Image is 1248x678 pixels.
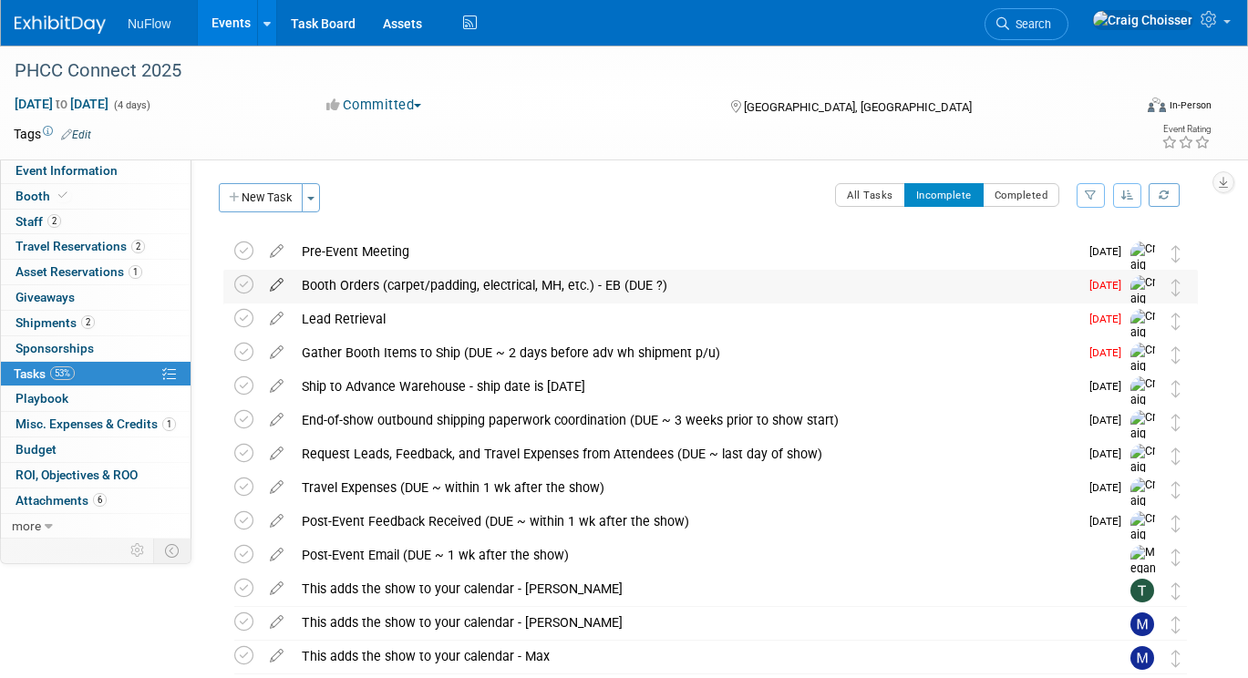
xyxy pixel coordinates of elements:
a: edit [261,479,293,496]
a: Booth [1,184,191,209]
td: Tags [14,125,91,143]
div: This adds the show to your calendar - Max [293,641,1094,672]
span: ROI, Objectives & ROO [15,467,138,482]
span: Staff [15,214,61,229]
div: Lead Retrieval [293,303,1078,334]
img: Craig Choisser [1130,309,1158,374]
a: edit [261,614,293,631]
span: Shipments [15,315,95,330]
a: more [1,514,191,539]
a: Asset Reservations1 [1,260,191,284]
a: edit [261,412,293,428]
button: Completed [983,183,1060,207]
span: 2 [47,214,61,228]
a: Giveaways [1,285,191,310]
span: NuFlow [128,16,170,31]
span: [DATE] [1089,447,1130,460]
span: (4 days) [112,99,150,111]
a: edit [261,580,293,597]
a: edit [261,648,293,664]
a: edit [261,513,293,529]
td: Personalize Event Tab Strip [122,539,154,562]
span: Search [1009,17,1051,31]
span: Playbook [15,391,68,406]
i: Move task [1171,313,1181,330]
div: Event Rating [1161,125,1211,134]
a: edit [261,311,293,327]
i: Move task [1171,481,1181,498]
div: PHCC Connect 2025 [8,55,1109,87]
button: New Task [219,183,303,212]
a: Budget [1,437,191,462]
div: Gather Booth Items to Ship (DUE ~ 2 days before adv wh shipment p/u) [293,337,1078,368]
a: Sponsorships [1,336,191,361]
img: Craig Choisser [1130,376,1158,441]
td: Toggle Event Tabs [154,539,191,562]
i: Move task [1171,447,1181,465]
span: [DATE] [1089,380,1130,393]
a: edit [261,378,293,395]
span: Event Information [15,163,118,178]
img: Craig Choisser [1130,478,1158,542]
span: [GEOGRAPHIC_DATA], [GEOGRAPHIC_DATA] [744,100,972,114]
a: Search [985,8,1068,40]
i: Move task [1171,279,1181,296]
a: Event Information [1,159,191,183]
a: Edit [61,128,91,141]
div: Request Leads, Feedback, and Travel Expenses from Attendees (DUE ~ last day of show) [293,438,1078,469]
img: Craig Choisser [1130,275,1158,340]
img: Craig Choisser [1130,343,1158,407]
span: more [12,519,41,533]
span: 1 [129,265,142,279]
img: Max Page [1130,646,1154,670]
a: Staff2 [1,210,191,234]
span: Booth [15,189,71,203]
a: Attachments6 [1,488,191,513]
span: [DATE] [1089,414,1130,426]
span: [DATE] [DATE] [14,96,109,112]
div: Event Format [1035,95,1212,122]
span: 1 [162,417,176,431]
i: Move task [1171,616,1181,633]
a: Playbook [1,386,191,411]
span: Budget [15,442,57,457]
img: Craig Choisser [1130,444,1158,508]
button: All Tasks [835,183,905,207]
div: Ship to Advance Warehouse - ship date is [DATE] [293,371,1078,402]
i: Move task [1171,346,1181,364]
img: Craig Choisser [1130,511,1158,576]
span: [DATE] [1089,313,1130,325]
a: ROI, Objectives & ROO [1,463,191,488]
img: Craig Choisser [1130,410,1158,475]
i: Move task [1171,549,1181,566]
button: Committed [320,96,428,115]
span: [DATE] [1089,481,1130,494]
span: Giveaways [15,290,75,304]
div: In-Person [1169,98,1212,112]
span: Attachments [15,493,107,508]
span: [DATE] [1089,515,1130,528]
span: [DATE] [1089,245,1130,258]
span: 2 [81,315,95,329]
span: 2 [131,240,145,253]
span: Misc. Expenses & Credits [15,416,176,431]
span: Sponsorships [15,341,94,355]
a: edit [261,547,293,563]
div: This adds the show to your calendar - [PERSON_NAME] [293,607,1094,638]
span: Tasks [14,366,75,381]
a: Refresh [1149,183,1180,207]
a: Travel Reservations2 [1,234,191,259]
span: 6 [93,493,107,507]
img: ExhibitDay [15,15,106,34]
img: Craig Choisser [1130,241,1158,306]
i: Move task [1171,245,1181,262]
div: End-of-show outbound shipping paperwork coordination (DUE ~ 3 weeks prior to show start) [293,405,1078,436]
span: [DATE] [1089,346,1130,359]
i: Booth reservation complete [58,190,67,200]
span: 53% [50,366,75,380]
img: Megan Way [1130,545,1158,593]
span: [DATE] [1089,279,1130,292]
i: Move task [1171,380,1181,397]
img: Tom Bowman [1130,579,1154,602]
div: This adds the show to your calendar - [PERSON_NAME] [293,573,1094,604]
